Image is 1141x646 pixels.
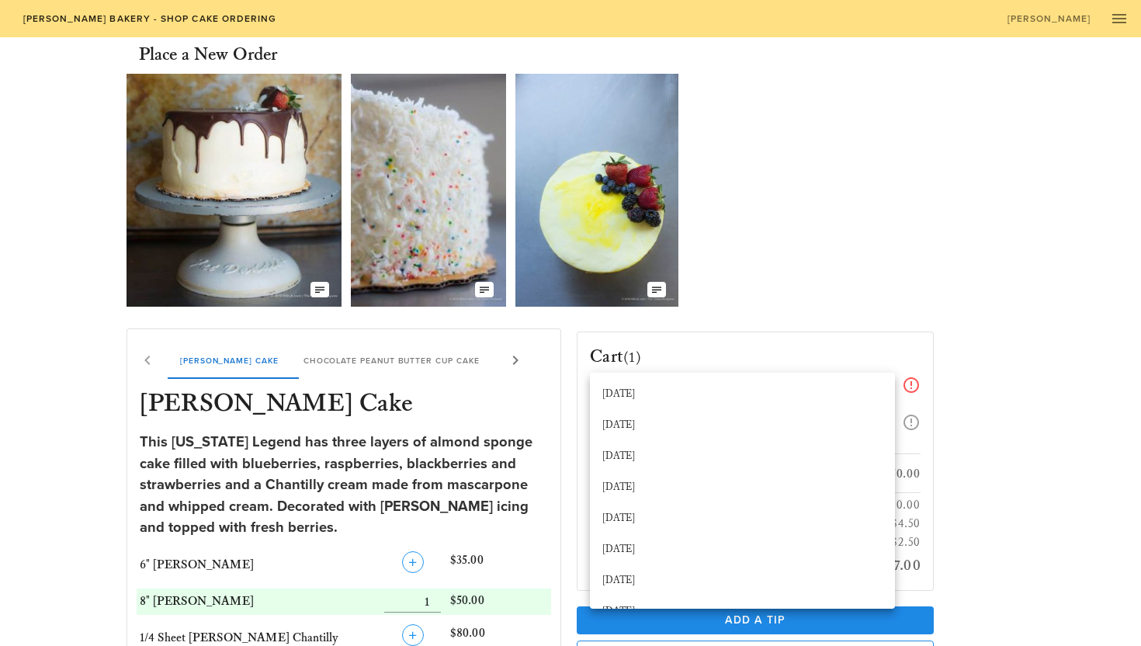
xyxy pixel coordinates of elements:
div: [DATE] [602,450,883,463]
span: [PERSON_NAME] [1007,13,1091,24]
div: [PERSON_NAME] Cake [168,342,291,379]
span: $2.50 [891,535,921,550]
div: [DATE] [602,481,883,494]
div: [DATE] [602,388,883,401]
h3: [PERSON_NAME] Cake [137,388,552,422]
button: Add a Tip [577,606,934,634]
span: (1) [623,348,641,366]
span: 6" [PERSON_NAME] [140,557,254,572]
div: [DATE] [602,544,883,556]
img: qzl0ivbhpoir5jt3lnxe.jpg [351,74,506,307]
a: [PERSON_NAME] Bakery - Shop Cake Ordering [12,8,286,30]
div: [DATE] [602,512,883,525]
input: Preferred Time [590,373,873,393]
div: This [US_STATE] Legend has three layers of almond sponge cake filled with blueberries, raspberrie... [140,432,549,539]
span: Add a Tip [589,613,921,627]
h3: Cart [590,345,641,370]
div: Chocolate Peanut Butter Cup Cake [290,342,491,379]
span: [PERSON_NAME] Bakery - Shop Cake Ordering [22,13,276,24]
div: [DATE] [602,419,883,432]
div: Chocolate Butter Pecan Cake [491,342,666,379]
div: $50.00 [447,589,551,615]
img: adomffm5ftbblbfbeqkk.jpg [127,74,342,307]
a: [PERSON_NAME] [997,8,1101,30]
div: $35.00 [447,548,551,582]
span: 1/4 Sheet [PERSON_NAME] Chantilly [140,630,338,645]
span: 8" [PERSON_NAME] [140,594,254,609]
div: [DATE] [602,575,883,587]
img: vfgkldhn9pjhkwzhnerr.webp [515,74,678,307]
h3: Place a New Order [139,43,277,68]
div: [DATE] [602,606,883,618]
